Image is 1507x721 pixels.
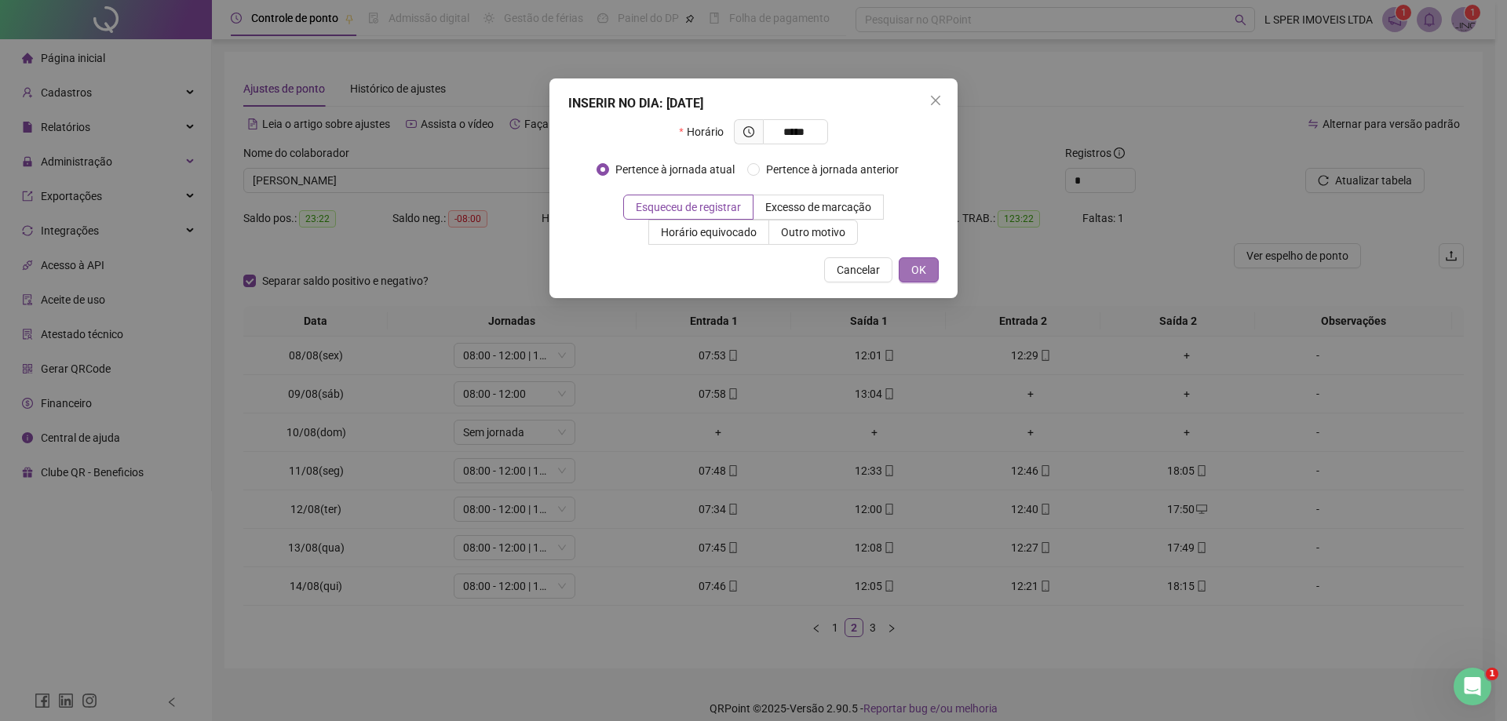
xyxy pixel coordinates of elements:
span: close [929,94,942,107]
span: Pertence à jornada atual [609,161,741,178]
span: clock-circle [743,126,754,137]
span: Cancelar [837,261,880,279]
span: Outro motivo [781,226,845,239]
span: Horário equivocado [661,226,757,239]
iframe: Intercom live chat [1454,668,1491,705]
span: Esqueceu de registrar [636,201,741,213]
button: OK [899,257,939,282]
span: Excesso de marcação [765,201,871,213]
button: Cancelar [824,257,892,282]
span: 1 [1486,668,1498,680]
label: Horário [679,119,733,144]
span: OK [911,261,926,279]
div: INSERIR NO DIA : [DATE] [568,94,939,113]
button: Close [923,88,948,113]
span: Pertence à jornada anterior [760,161,905,178]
